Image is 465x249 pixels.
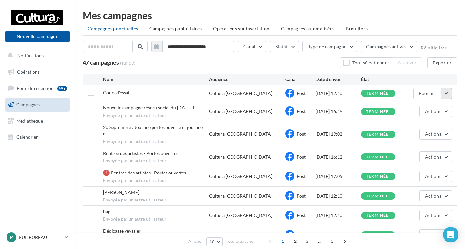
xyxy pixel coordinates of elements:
span: 5 [327,236,338,246]
span: Opérations [17,69,40,75]
div: État [361,76,406,83]
span: 10 [209,239,215,244]
div: Date d'envoi [315,76,361,83]
button: Nouvelle campagne [5,31,70,42]
div: terminée [366,214,389,218]
p: PUILBOREAU [19,234,62,241]
button: 10 [206,237,223,246]
span: Post [297,173,306,179]
div: terminée [366,233,389,237]
a: P PUILBOREAU [5,231,70,243]
a: Calendrier [4,130,71,144]
div: [DATE] 13:48 [315,232,361,238]
span: 47 campagnes [83,59,119,66]
span: Envoyée par un autre utilisateur [103,158,209,164]
div: terminée [366,91,389,96]
span: Actions [425,232,441,238]
button: Statut [270,41,299,52]
span: 3 [302,236,312,246]
span: Afficher [188,238,203,244]
span: Actions [425,193,441,199]
button: Booster [413,88,441,99]
span: Operations sur inscription [213,26,269,31]
div: terminée [366,132,389,137]
span: Actions [425,108,441,114]
button: Actions [419,151,452,162]
div: Cultura [GEOGRAPHIC_DATA] [209,90,272,97]
span: Post [297,193,306,199]
button: Campagnes actives [361,41,417,52]
div: terminée [366,110,389,114]
div: [DATE] 12:10 [315,212,361,219]
a: Campagnes [4,98,71,112]
span: Envoyée par un autre utilisateur [103,178,209,184]
div: Cultura [GEOGRAPHIC_DATA] [209,232,272,238]
span: Brouillons [346,26,368,31]
span: Post [297,213,306,218]
span: Notifications [17,53,44,58]
span: P [10,234,13,241]
span: Actions [425,131,441,137]
div: Canal [285,76,315,83]
button: Tout sélectionner [340,57,392,68]
span: Campagnes [16,102,40,107]
button: Actions [419,129,452,140]
div: Cultura [GEOGRAPHIC_DATA] [209,173,272,180]
span: Nouvelle campagne réseau social du 23-09-2025 15:50 [103,105,198,110]
div: [DATE] 17:05 [315,173,361,180]
span: Post [297,90,306,96]
div: Cultura [GEOGRAPHIC_DATA] [209,108,272,115]
button: Réinitialiser [421,45,447,50]
span: Campagnes automatisées [281,26,335,31]
div: [DATE] 16:12 [315,154,361,160]
div: Cultura [GEOGRAPHIC_DATA] [209,154,272,160]
span: Rentrée des artistes - Portes ouvertes [111,170,186,175]
span: Cours d'essai [103,90,129,95]
span: (sur 69) [120,60,135,66]
span: Actions [425,154,441,159]
span: 2 [290,236,300,246]
span: 1 [277,236,288,246]
span: Post [297,108,306,114]
div: Cultura [GEOGRAPHIC_DATA] [209,193,272,199]
span: Envoyée par un autre utilisateur [103,216,209,222]
span: Envoyée par un autre utilisateur [103,197,209,203]
span: Post [297,154,306,159]
span: 20 Septembre : Journée portes ouverte et journée de l'occasion! [103,124,203,136]
span: Campagnes actives [366,44,406,49]
div: Open Intercom Messenger [443,227,458,242]
span: Boîte de réception [17,85,54,91]
div: terminée [366,155,389,159]
button: Canal [238,41,266,52]
div: 99+ [57,86,67,91]
div: [DATE] 16:19 [315,108,361,115]
div: Cultura [GEOGRAPHIC_DATA] [209,131,272,137]
span: Post [297,232,306,238]
a: Boîte de réception99+ [4,81,71,95]
span: Envoyée par un autre utilisateur [103,139,209,145]
span: Calendrier [16,134,38,140]
button: Notifications [4,49,68,62]
span: Campagnes publicitaires [149,26,202,31]
div: terminée [366,174,389,179]
span: Médiathèque [16,118,43,123]
div: terminée [366,194,389,198]
div: Nom [103,76,209,83]
button: Type de campagne [302,41,357,52]
span: Post [297,131,306,137]
button: Exporter [427,57,457,68]
div: [DATE] 12:10 [315,193,361,199]
button: Actions [419,106,452,117]
button: Actions [419,210,452,221]
span: Dédicasse veyssier [103,228,141,234]
span: bag [103,209,110,214]
button: Archiver [392,57,422,68]
button: Actions [419,171,452,182]
div: Mes campagnes [83,10,457,20]
div: Audience [209,76,285,83]
a: Médiathèque [4,114,71,128]
div: [DATE] 12:10 [315,90,361,97]
span: résultats/page [226,238,253,244]
span: Actions [425,213,441,218]
div: [DATE] 19:02 [315,131,361,137]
